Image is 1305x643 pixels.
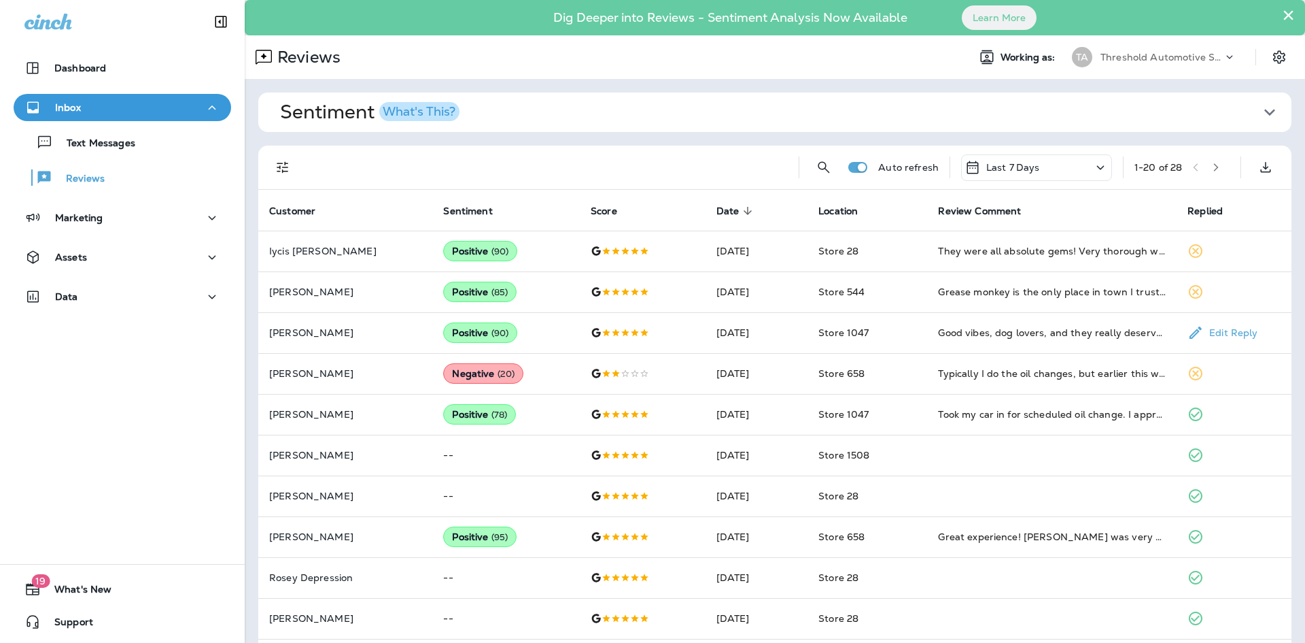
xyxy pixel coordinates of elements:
div: What's This? [383,105,455,118]
td: -- [432,476,580,516]
span: Support [41,616,93,633]
h1: Sentiment [280,101,459,124]
td: [DATE] [706,516,807,557]
div: TA [1072,47,1092,67]
span: Sentiment [443,205,510,217]
td: [DATE] [706,353,807,394]
button: Dashboard [14,54,231,82]
span: Customer [269,205,315,217]
span: Date [716,205,757,217]
span: Date [716,205,739,217]
button: SentimentWhat's This? [269,93,1302,132]
div: Positive [443,404,516,425]
span: ( 78 ) [491,409,508,421]
p: [PERSON_NAME] [269,491,421,501]
p: Dashboard [54,63,106,73]
span: Store 1508 [818,449,869,461]
span: Review Comment [938,205,1039,217]
div: Negative [443,363,523,384]
td: [DATE] [706,271,807,312]
button: Filters [269,154,296,181]
div: Positive [443,241,517,261]
div: Positive [443,527,517,547]
span: Score [591,205,635,217]
p: Dig Deeper into Reviews - Sentiment Analysis Now Available [514,16,947,20]
span: Store 544 [818,286,865,298]
p: [PERSON_NAME] [269,531,421,542]
div: Grease monkey is the only place in town I trust for oil changes. Great fast service. [938,285,1166,299]
button: Search Reviews [810,154,837,181]
span: Replied [1187,205,1223,217]
p: Auto refresh [878,162,939,173]
p: [PERSON_NAME] [269,286,421,297]
td: [DATE] [706,435,807,476]
button: Reviews [14,163,231,192]
span: Store 658 [818,531,865,543]
p: Assets [55,252,87,263]
div: Great experience! Matt was very helpful :) [938,530,1166,544]
button: Data [14,283,231,310]
p: Text Messages [53,137,135,150]
span: Location [818,205,875,217]
p: [PERSON_NAME] [269,613,421,624]
td: [DATE] [706,476,807,516]
p: [PERSON_NAME] [269,368,421,379]
span: Customer [269,205,333,217]
button: Settings [1267,45,1291,69]
p: Reviews [272,47,341,67]
span: Replied [1187,205,1240,217]
span: Store 1047 [818,327,869,339]
div: They were all absolute gems! Very thorough with their job, gave great recommendations without bei... [938,244,1166,258]
p: Rosey Depression [269,572,421,583]
p: Last 7 Days [986,162,1040,173]
span: Location [818,205,858,217]
span: Store 658 [818,367,865,380]
p: [PERSON_NAME] [269,327,421,338]
td: [DATE] [706,394,807,435]
button: Assets [14,244,231,271]
span: Store 28 [818,572,858,584]
button: 19What's New [14,576,231,603]
div: Took my car in for scheduled oil change. I appreciate that they also check other things on my car... [938,408,1166,421]
button: Support [14,608,231,636]
td: [DATE] [706,231,807,271]
button: Export as CSV [1252,154,1279,181]
button: What's This? [379,102,459,121]
span: Score [591,205,617,217]
p: Reviews [52,173,105,186]
span: ( 90 ) [491,327,509,339]
span: What's New [41,584,111,600]
button: Text Messages [14,128,231,156]
span: ( 20 ) [498,368,515,380]
p: Marketing [55,212,103,223]
span: Store 28 [818,490,858,502]
td: -- [432,435,580,476]
div: Positive [443,323,517,343]
button: Inbox [14,94,231,121]
p: Threshold Automotive Service dba Grease Monkey [1100,52,1223,63]
span: Store 28 [818,612,858,625]
td: -- [432,598,580,639]
button: Collapse Sidebar [202,8,240,35]
p: Edit Reply [1204,327,1257,338]
td: -- [432,557,580,598]
div: Good vibes, dog lovers, and they really deserve some love for being on the spot and present. Amaz... [938,326,1166,340]
p: [PERSON_NAME] [269,450,421,461]
p: Inbox [55,102,81,113]
span: Working as: [1000,52,1058,63]
p: [PERSON_NAME] [269,409,421,420]
span: ( 85 ) [491,286,508,298]
p: Iycis [PERSON_NAME] [269,246,421,257]
span: Sentiment [443,205,492,217]
div: 1 - 20 of 28 [1134,162,1182,173]
div: Positive [443,282,517,302]
button: Learn More [962,5,1037,30]
p: Data [55,291,78,302]
button: Marketing [14,204,231,231]
span: Store 28 [818,245,858,257]
span: 19 [31,574,50,588]
span: ( 90 ) [491,246,509,257]
button: Close [1282,4,1295,26]
span: Store 1047 [818,408,869,421]
td: [DATE] [706,557,807,598]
